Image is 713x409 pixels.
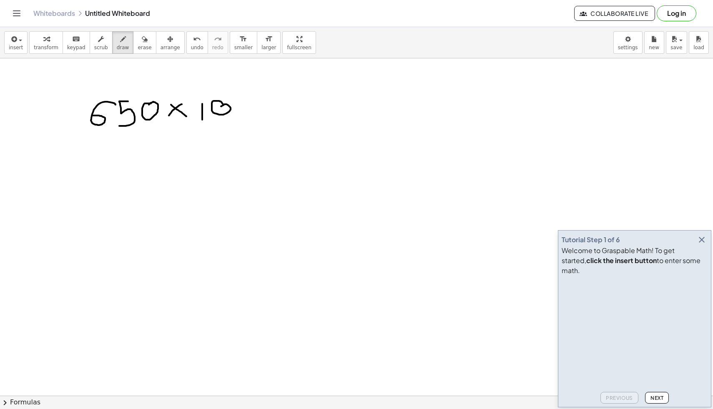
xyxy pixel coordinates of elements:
[138,45,151,50] span: erase
[161,45,180,50] span: arrange
[586,256,657,265] b: click the insert button
[67,45,85,50] span: keypad
[265,34,273,44] i: format_size
[581,10,648,17] span: Collaborate Live
[562,246,708,276] div: Welcome to Graspable Math! To get started, to enter some math.
[666,31,687,54] button: save
[282,31,316,54] button: fullscreen
[34,45,58,50] span: transform
[257,31,281,54] button: format_sizelarger
[574,6,655,21] button: Collaborate Live
[29,31,63,54] button: transform
[239,34,247,44] i: format_size
[112,31,134,54] button: draw
[212,45,223,50] span: redo
[186,31,208,54] button: undoundo
[649,45,659,50] span: new
[94,45,108,50] span: scrub
[670,45,682,50] span: save
[562,235,620,245] div: Tutorial Step 1 of 6
[4,31,28,54] button: insert
[613,31,643,54] button: settings
[133,31,156,54] button: erase
[191,45,203,50] span: undo
[657,5,696,21] button: Log in
[644,31,664,54] button: new
[117,45,129,50] span: draw
[645,392,669,404] button: Next
[33,9,75,18] a: Whiteboards
[10,7,23,20] button: Toggle navigation
[193,34,201,44] i: undo
[72,34,80,44] i: keyboard
[90,31,113,54] button: scrub
[650,395,663,401] span: Next
[689,31,709,54] button: load
[63,31,90,54] button: keyboardkeypad
[693,45,704,50] span: load
[214,34,222,44] i: redo
[234,45,253,50] span: smaller
[9,45,23,50] span: insert
[208,31,228,54] button: redoredo
[618,45,638,50] span: settings
[287,45,311,50] span: fullscreen
[261,45,276,50] span: larger
[230,31,257,54] button: format_sizesmaller
[156,31,185,54] button: arrange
